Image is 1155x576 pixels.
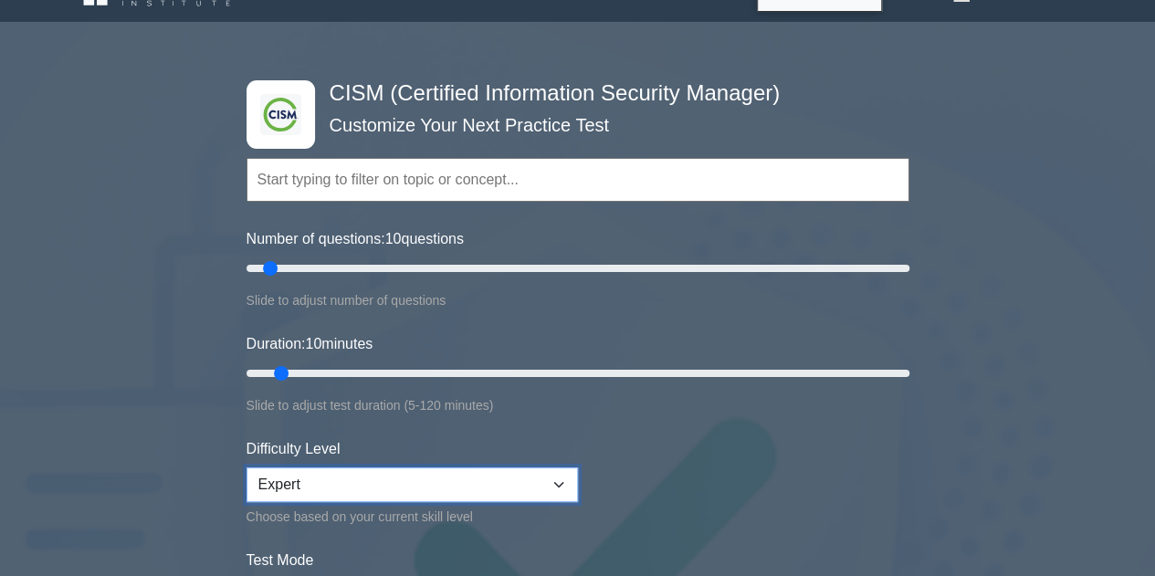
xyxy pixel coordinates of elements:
[247,438,341,460] label: Difficulty Level
[385,231,402,246] span: 10
[247,506,578,528] div: Choose based on your current skill level
[247,333,373,355] label: Duration: minutes
[247,158,909,202] input: Start typing to filter on topic or concept...
[305,336,321,351] span: 10
[322,80,820,107] h4: CISM (Certified Information Security Manager)
[247,550,909,571] label: Test Mode
[247,394,909,416] div: Slide to adjust test duration (5-120 minutes)
[247,228,464,250] label: Number of questions: questions
[247,289,909,311] div: Slide to adjust number of questions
